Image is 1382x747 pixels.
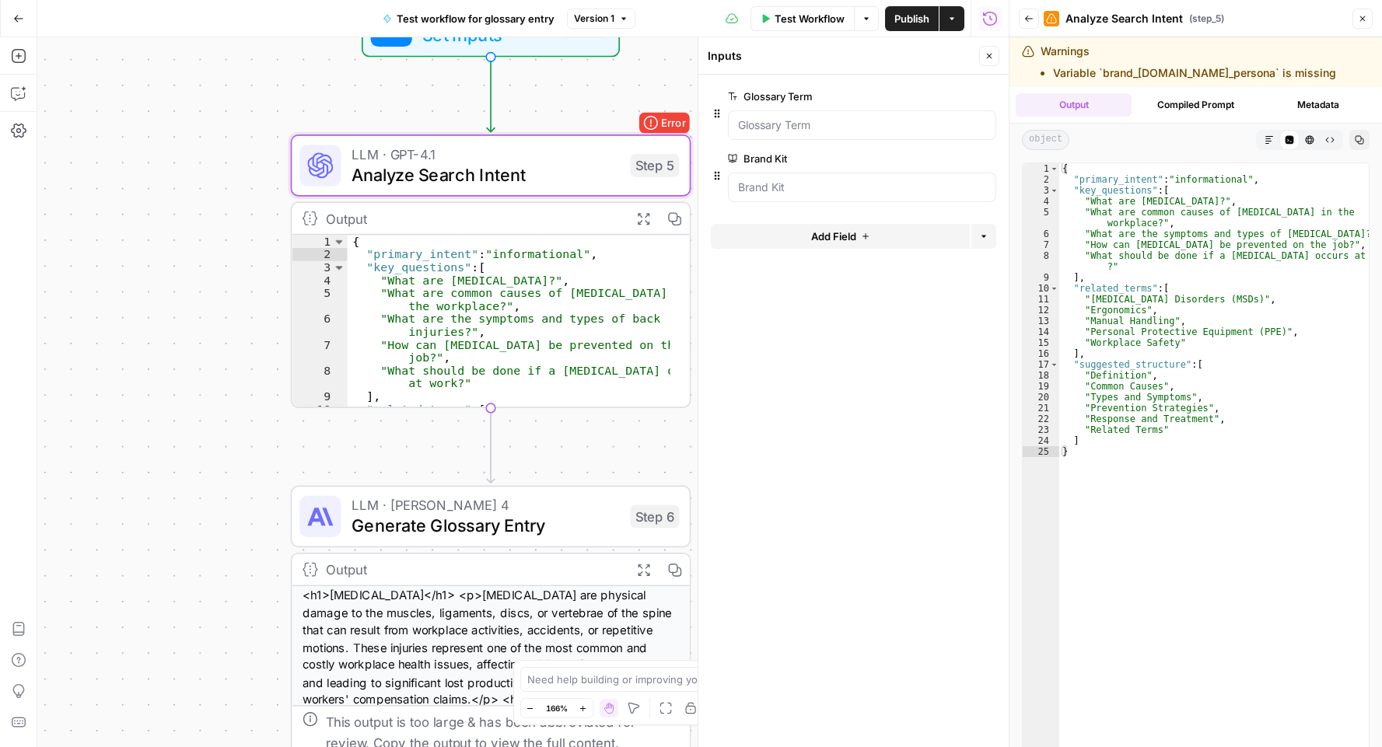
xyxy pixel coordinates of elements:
[1023,185,1059,196] div: 3
[352,162,620,187] span: Analyze Search Intent
[1023,435,1059,446] div: 24
[1022,130,1069,150] span: object
[1023,446,1059,457] div: 25
[811,229,856,244] span: Add Field
[1050,283,1058,294] span: Toggle code folding, rows 10 through 16
[1053,65,1336,81] li: Variable `brand_[DOMAIN_NAME]_persona` is missing
[1041,44,1336,81] div: Warnings
[728,89,908,104] label: Glossary Term
[1260,93,1376,117] button: Metadata
[1023,163,1059,174] div: 1
[1023,326,1059,337] div: 14
[885,6,939,31] button: Publish
[352,512,620,538] span: Generate Glossary Entry
[422,23,550,48] span: Set Inputs
[1050,185,1058,196] span: Toggle code folding, rows 3 through 9
[1023,207,1059,229] div: 5
[1023,196,1059,207] div: 4
[738,117,986,133] input: Glossary Term
[1023,359,1059,370] div: 17
[1023,174,1059,185] div: 2
[1023,239,1059,250] div: 7
[373,6,564,31] button: Test workflow for glossary entry
[567,9,635,29] button: Version 1
[661,107,686,138] span: Error
[711,224,970,249] button: Add Field
[894,11,929,26] span: Publish
[1023,348,1059,359] div: 16
[1138,93,1254,117] button: Compiled Prompt
[352,494,620,515] span: LLM · [PERSON_NAME] 4
[292,248,347,261] div: 2
[738,180,986,195] input: Brand Kit
[574,12,614,26] span: Version 1
[292,312,347,338] div: 6
[291,134,691,408] div: ErrorLLM · GPT-4.1Analyze Search IntentStep 5Output{ "primary_intent":"informational", "key_quest...
[1023,250,1059,272] div: 8
[487,57,495,131] g: Edge from start to step_5
[708,48,974,64] div: Inputs
[326,208,621,229] div: Output
[1023,272,1059,283] div: 9
[352,144,620,165] span: LLM · GPT-4.1
[292,390,347,403] div: 9
[292,403,347,416] div: 10
[292,261,347,274] div: 3
[1023,337,1059,348] div: 15
[326,559,621,580] div: Output
[292,274,347,287] div: 4
[630,504,679,528] div: Step 6
[1189,12,1224,26] span: ( step_5 )
[292,338,347,364] div: 7
[332,403,346,416] span: Toggle code folding, rows 10 through 16
[292,235,347,248] div: 1
[1023,316,1059,326] div: 13
[1050,163,1058,174] span: Toggle code folding, rows 1 through 25
[332,261,346,274] span: Toggle code folding, rows 3 through 9
[1023,305,1059,316] div: 12
[487,408,495,483] g: Edge from step_5 to step_6
[1023,392,1059,403] div: 20
[1023,370,1059,381] div: 18
[1023,283,1059,294] div: 10
[1023,403,1059,414] div: 21
[750,6,854,31] button: Test Workflow
[775,11,845,26] span: Test Workflow
[728,151,908,166] label: Brand Kit
[292,364,347,389] div: 8
[1023,414,1059,424] div: 22
[1023,229,1059,239] div: 6
[292,287,347,312] div: 5
[630,154,679,177] div: Step 5
[1050,359,1058,370] span: Toggle code folding, rows 17 through 24
[1023,294,1059,305] div: 11
[1023,381,1059,392] div: 19
[1065,11,1183,26] span: Analyze Search Intent
[561,15,608,38] div: Inputs
[397,11,555,26] span: Test workflow for glossary entry
[1023,424,1059,435] div: 23
[546,702,568,714] span: 166%
[332,235,346,248] span: Toggle code folding, rows 1 through 25
[1016,93,1132,117] button: Output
